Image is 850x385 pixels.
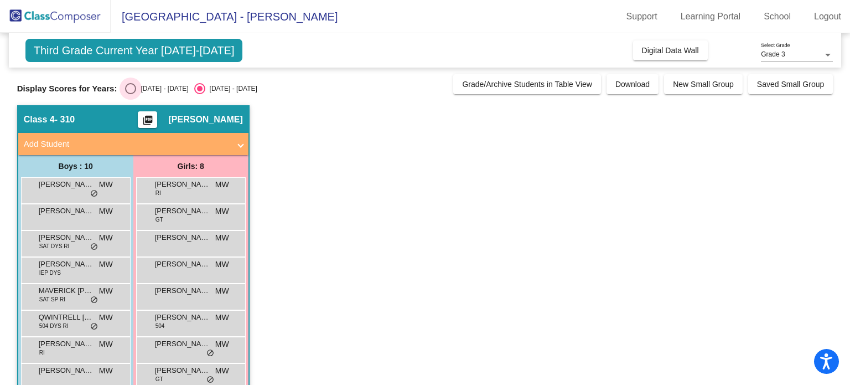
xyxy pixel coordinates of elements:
span: [PERSON_NAME] [168,114,242,125]
div: [DATE] - [DATE] [205,84,257,94]
div: Girls: 8 [133,155,248,177]
span: [PERSON_NAME] [155,312,210,323]
span: [PERSON_NAME] [39,232,94,243]
span: - 310 [55,114,75,125]
button: Print Students Details [138,111,157,128]
span: [PERSON_NAME] [155,179,210,190]
span: MW [99,312,113,324]
span: MAVERICK [PERSON_NAME] [39,285,94,296]
span: MW [215,285,229,297]
span: [PERSON_NAME] [39,259,94,270]
span: MW [99,179,113,191]
a: School [755,8,800,25]
span: [PERSON_NAME] [39,179,94,190]
a: Support [618,8,666,25]
span: SAT SP RI [39,295,65,304]
span: MW [99,259,113,270]
button: Grade/Archive Students in Table View [453,74,601,94]
span: GT [156,375,163,383]
span: QWINTRELL [PERSON_NAME] [39,312,94,323]
mat-icon: picture_as_pdf [141,115,154,130]
span: [GEOGRAPHIC_DATA] - [PERSON_NAME] [111,8,338,25]
span: [PERSON_NAME] [155,285,210,296]
mat-radio-group: Select an option [125,83,257,94]
span: [PERSON_NAME] [39,365,94,376]
span: MW [215,179,229,191]
button: Digital Data Wall [633,40,708,60]
span: [PERSON_NAME] [155,206,210,217]
a: Learning Portal [672,8,750,25]
span: do_not_disturb_alt [206,376,214,384]
span: Digital Data Wall [642,46,699,55]
div: Boys : 10 [18,155,133,177]
button: Download [607,74,659,94]
span: MW [215,338,229,350]
span: RI [39,348,45,357]
span: MW [215,232,229,244]
a: Logout [805,8,850,25]
button: New Small Group [664,74,743,94]
button: Saved Small Group [748,74,833,94]
div: [DATE] - [DATE] [136,84,188,94]
span: New Small Group [673,80,734,89]
span: MW [215,365,229,377]
span: Saved Small Group [757,80,824,89]
span: GT [156,215,163,224]
span: MW [215,312,229,324]
span: [PERSON_NAME] [155,338,210,350]
span: do_not_disturb_alt [90,243,98,251]
span: 504 [156,322,165,330]
span: SAT DYS RI [39,242,70,250]
span: [PERSON_NAME] [39,206,94,217]
span: MW [99,365,113,377]
span: do_not_disturb_alt [90,322,98,331]
span: [PERSON_NAME] [155,259,210,270]
mat-expansion-panel-header: Add Student [18,133,248,155]
span: 504 DYS RI [39,322,69,330]
span: Class 4 [24,114,55,125]
span: Grade/Archive Students in Table View [462,80,592,89]
span: MW [99,285,113,297]
span: [PERSON_NAME] [155,232,210,243]
span: Third Grade Current Year [DATE]-[DATE] [25,39,243,62]
span: RI [156,189,161,197]
span: do_not_disturb_alt [90,296,98,305]
span: MW [99,232,113,244]
span: [PERSON_NAME] [39,338,94,350]
span: IEP DYS [39,269,61,277]
mat-panel-title: Add Student [24,138,230,151]
span: MW [99,206,113,217]
span: Grade 3 [761,50,785,58]
span: MW [99,338,113,350]
span: do_not_disturb_alt [90,189,98,198]
span: do_not_disturb_alt [206,349,214,358]
span: Display Scores for Years: [17,84,117,94]
span: [PERSON_NAME] [155,365,210,376]
span: Download [615,80,650,89]
span: MW [215,206,229,217]
span: MW [215,259,229,270]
